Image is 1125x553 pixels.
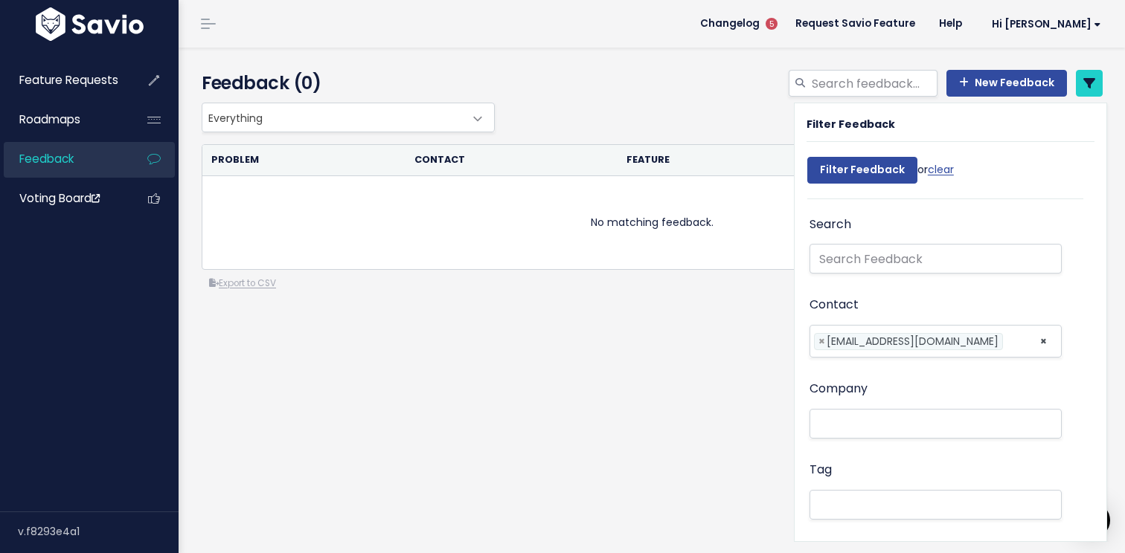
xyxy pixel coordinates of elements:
[4,103,124,137] a: Roadmaps
[202,175,1102,269] td: No matching feedback.
[19,72,118,88] span: Feature Requests
[810,70,937,97] input: Search feedback...
[4,181,124,216] a: Voting Board
[946,70,1067,97] a: New Feedback
[810,244,1062,274] input: Search Feedback
[32,7,147,41] img: logo-white.9d6f32f41409.svg
[19,190,100,206] span: Voting Board
[807,149,954,198] div: or
[827,334,999,349] span: [EMAIL_ADDRESS][DOMAIN_NAME]
[810,294,859,316] label: Contact
[209,277,276,289] a: Export to CSV
[406,145,618,175] th: Contact
[202,145,406,175] th: Problem
[992,19,1101,30] span: Hi [PERSON_NAME]
[618,145,807,175] th: Feature
[927,13,974,35] a: Help
[810,378,868,400] label: Company
[810,459,832,481] label: Tag
[928,162,954,177] a: clear
[4,142,124,176] a: Feedback
[19,111,80,127] span: Roadmaps
[783,13,927,35] a: Request Savio Feature
[974,13,1113,36] a: Hi [PERSON_NAME]
[1039,326,1048,357] span: ×
[202,70,487,97] h4: Feedback (0)
[807,117,895,132] strong: Filter Feedback
[766,18,778,30] span: 5
[818,334,825,349] span: ×
[18,512,179,551] div: v.f8293e4a1
[810,214,851,236] label: Search
[19,151,74,166] span: Feedback
[4,63,124,97] a: Feature Requests
[814,333,1003,350] li: ecommerce@eidim.com
[202,103,495,132] span: Everything
[700,19,760,29] span: Changelog
[202,103,464,132] span: Everything
[807,157,917,184] input: Filter Feedback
